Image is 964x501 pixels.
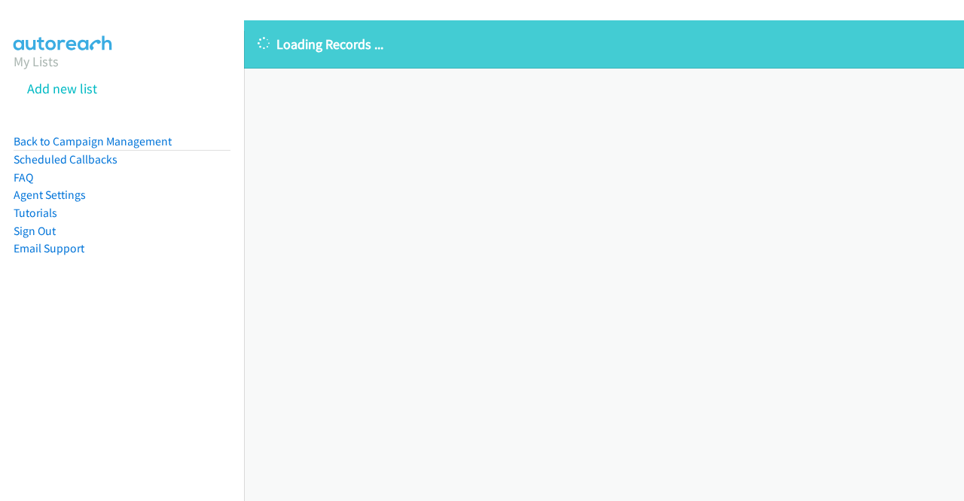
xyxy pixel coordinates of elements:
p: Loading Records ... [258,34,950,54]
a: Agent Settings [14,188,86,202]
a: My Lists [14,53,59,70]
a: Back to Campaign Management [14,134,172,148]
a: Add new list [27,80,97,97]
a: Sign Out [14,224,56,238]
a: Scheduled Callbacks [14,152,117,166]
a: FAQ [14,170,33,185]
a: Tutorials [14,206,57,220]
a: Email Support [14,241,84,255]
